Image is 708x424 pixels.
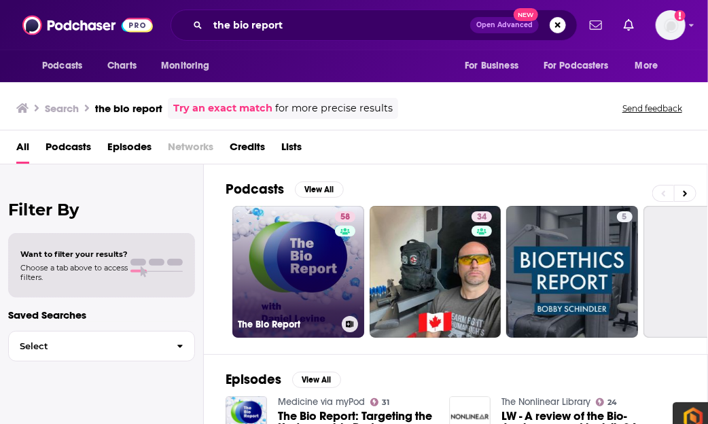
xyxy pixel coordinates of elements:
h3: the bio report [95,102,162,115]
a: 58The Bio Report [232,206,364,338]
h3: Search [45,102,79,115]
h2: Episodes [226,371,281,388]
h2: Filter By [8,200,195,219]
a: Medicine via myPod [278,396,365,408]
a: EpisodesView All [226,371,341,388]
button: View All [292,372,341,388]
span: 5 [622,211,627,224]
a: PodcastsView All [226,181,344,198]
button: open menu [455,53,535,79]
button: Show profile menu [656,10,686,40]
span: Monitoring [161,56,209,75]
button: open menu [626,53,675,79]
a: Show notifications dropdown [584,14,607,37]
span: For Podcasters [544,56,609,75]
a: 5 [506,206,638,338]
span: 58 [340,211,350,224]
button: open menu [152,53,227,79]
span: 34 [477,211,486,224]
button: Select [8,331,195,361]
a: Podcasts [46,136,91,164]
a: Show notifications dropdown [618,14,639,37]
button: View All [295,181,344,198]
a: 24 [596,398,618,406]
span: Charts [107,56,137,75]
a: All [16,136,29,164]
a: 34 [370,206,501,338]
span: For Business [465,56,518,75]
span: Want to filter your results? [20,249,128,259]
a: Charts [99,53,145,79]
h2: Podcasts [226,181,284,198]
a: 5 [617,211,633,222]
span: Networks [168,136,213,164]
a: Credits [230,136,265,164]
span: 24 [607,400,617,406]
h3: The Bio Report [238,319,336,330]
span: Podcasts [42,56,82,75]
img: Podchaser - Follow, Share and Rate Podcasts [22,12,153,38]
a: 58 [335,211,355,222]
a: Try an exact match [173,101,272,116]
p: Saved Searches [8,308,195,321]
span: Open Advanced [476,22,533,29]
svg: Add a profile image [675,10,686,21]
span: 31 [382,400,389,406]
a: The Nonlinear Library [501,396,590,408]
button: open menu [33,53,100,79]
input: Search podcasts, credits, & more... [208,14,470,36]
img: User Profile [656,10,686,40]
a: Lists [281,136,302,164]
span: for more precise results [275,101,393,116]
span: More [635,56,658,75]
a: Episodes [107,136,152,164]
div: Search podcasts, credits, & more... [171,10,578,41]
a: 31 [370,398,390,406]
span: Choose a tab above to access filters. [20,263,128,282]
button: Open AdvancedNew [470,17,539,33]
a: 34 [472,211,492,222]
span: Logged in as rpearson [656,10,686,40]
span: Select [9,342,166,351]
span: New [514,8,538,21]
button: open menu [535,53,629,79]
button: Send feedback [618,103,686,114]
